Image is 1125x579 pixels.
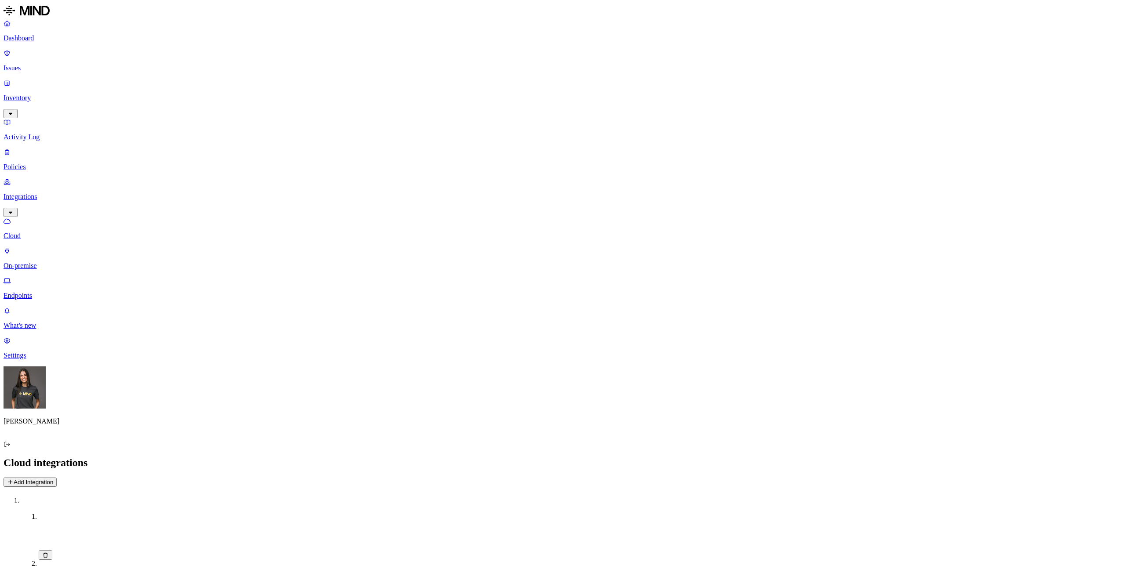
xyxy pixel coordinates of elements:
[4,457,1121,469] h2: Cloud integrations
[4,19,1121,42] a: Dashboard
[4,307,1121,329] a: What's new
[4,366,46,409] img: Gal Cohen
[4,337,1121,359] a: Settings
[4,193,1121,201] p: Integrations
[4,163,1121,171] p: Policies
[4,94,1121,102] p: Inventory
[4,64,1121,72] p: Issues
[4,322,1121,329] p: What's new
[4,292,1121,300] p: Endpoints
[4,148,1121,171] a: Policies
[4,232,1121,240] p: Cloud
[4,217,1121,240] a: Cloud
[4,4,50,18] img: MIND
[4,262,1121,270] p: On-premise
[4,133,1121,141] p: Activity Log
[4,49,1121,72] a: Issues
[4,34,1121,42] p: Dashboard
[4,351,1121,359] p: Settings
[4,247,1121,270] a: On-premise
[4,118,1121,141] a: Activity Log
[4,178,1121,216] a: Integrations
[4,277,1121,300] a: Endpoints
[4,79,1121,117] a: Inventory
[4,478,57,487] button: Add Integration
[4,4,1121,19] a: MIND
